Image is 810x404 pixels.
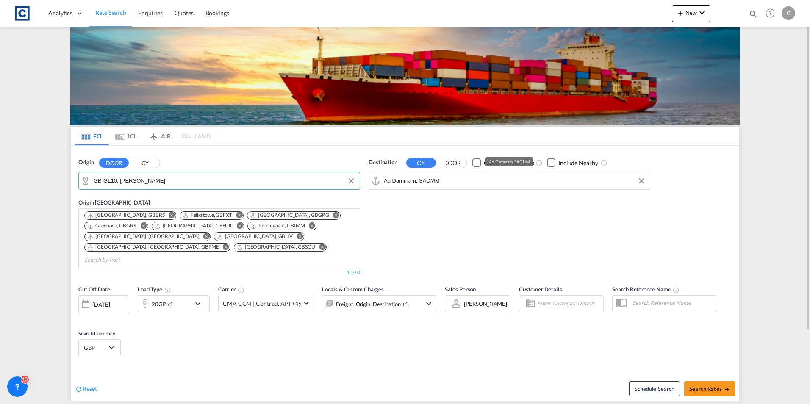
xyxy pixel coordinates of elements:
div: Press delete to remove this chip. [87,244,221,251]
div: 10/10 [347,269,360,277]
div: icon-refreshReset [75,385,97,394]
button: icon-plus 400-fgNewicon-chevron-down [672,5,710,22]
md-icon: icon-chevron-down [424,299,434,309]
span: Load Type [138,286,171,293]
md-icon: icon-plus 400-fg [675,8,685,18]
div: [DATE] [78,295,129,313]
span: Rate Search [95,9,126,16]
span: Origin [78,158,94,167]
div: Portsmouth, HAM, GBPME [87,244,219,251]
span: Customer Details [519,286,562,293]
input: Enter Customer Details [537,297,601,310]
div: icon-magnify [749,9,758,22]
button: Remove [197,233,210,241]
button: Remove [217,244,230,252]
md-chips-wrap: Chips container. Use arrow keys to select chips. [83,209,355,267]
span: Reset [83,385,97,392]
div: C [782,6,795,20]
md-icon: icon-magnify [749,9,758,19]
div: Southampton, GBSOU [237,244,316,251]
md-pagination-wrapper: Use the left and right arrow keys to navigate between tabs [75,127,211,145]
button: CY [130,158,160,168]
md-checkbox: Checkbox No Ink [547,158,598,167]
div: Liverpool, GBLIV [217,233,293,240]
span: Locals & Custom Charges [322,286,384,293]
button: Remove [230,212,243,220]
div: Immingham, GBIMM [250,222,305,230]
md-icon: Your search will be saved by the below given name [673,287,680,293]
md-icon: The selected Trucker/Carrierwill be displayed in the rate results If the rates are from another f... [238,287,244,293]
md-icon: icon-arrow-right [724,386,730,392]
div: [DATE] [92,301,110,308]
div: Include Nearby [558,159,598,167]
div: 20GP x1 [152,298,173,310]
button: Remove [303,222,316,231]
button: Note: By default Schedule search will only considerorigin ports, destination ports and cut off da... [629,381,680,396]
span: New [675,9,707,16]
md-input-container: Ad Dammam, SADMM [369,172,650,189]
md-tab-item: FCL [75,127,109,145]
button: Search Ratesicon-arrow-right [684,381,735,396]
button: DOOR [99,158,129,168]
span: Search Currency [78,330,115,337]
div: Press delete to remove this chip. [155,222,235,230]
div: Press delete to remove this chip. [183,212,234,219]
div: Press delete to remove this chip. [87,233,201,240]
md-tab-item: LCL [109,127,143,145]
span: Cut Off Date [78,286,110,293]
div: [PERSON_NAME] [464,300,507,307]
md-select: Sales Person: Craig Cooper [463,297,508,310]
button: CY [406,158,436,168]
button: Remove [231,222,244,231]
div: Hull, GBHUL [155,222,233,230]
div: Carrier SD Services [484,159,534,167]
span: Destination [369,158,397,167]
img: 1fdb9190129311efbfaf67cbb4249bed.jpeg [13,4,32,23]
input: Search by Door [94,174,355,187]
md-tab-item: AIR [143,127,177,145]
input: Search by Port [384,174,646,187]
div: Greenock, GBGRK [87,222,137,230]
button: Remove [291,233,304,241]
span: Search Rates [689,385,730,392]
span: Enquiries [138,9,163,17]
md-icon: icon-chevron-down [697,8,707,18]
span: Help [763,6,777,20]
div: Press delete to remove this chip. [250,222,306,230]
span: Carrier [218,286,244,293]
div: Press delete to remove this chip. [87,212,166,219]
div: Grangemouth, GBGRG [250,212,329,219]
md-select: Select Currency: £ GBPUnited Kingdom Pound [83,341,116,354]
md-input-container: GB-GL10, Stroud [79,172,360,189]
input: Search Reference Name [628,296,716,309]
md-checkbox: Checkbox No Ink [472,158,534,167]
div: Freight Origin Destination Factory Stuffing [336,298,408,310]
div: Press delete to remove this chip. [87,222,139,230]
button: DOOR [437,158,467,168]
div: Bristol, GBBRS [87,212,165,219]
div: Help [763,6,782,21]
md-icon: Unchecked: Ignores neighbouring ports when fetching rates.Checked : Includes neighbouring ports w... [601,160,607,166]
div: Freight Origin Destination Factory Stuffingicon-chevron-down [322,295,436,312]
md-icon: icon-information-outline [164,287,171,293]
div: Felixstowe, GBFXT [183,212,232,219]
div: Press delete to remove this chip. [217,233,294,240]
div: Ad Dammam, SADMM [489,157,530,166]
span: Search Reference Name [612,286,680,293]
div: London Gateway Port, GBLGP [87,233,199,240]
span: Origin [GEOGRAPHIC_DATA] [78,199,150,206]
md-icon: icon-airplane [149,131,159,138]
div: 20GP x1icon-chevron-down [138,295,210,312]
div: Origin DOOR CY GB-GL10, StroudOrigin [GEOGRAPHIC_DATA] Chips container. Use arrow keys to select ... [71,146,739,401]
div: Press delete to remove this chip. [237,244,317,251]
button: Remove [313,244,326,252]
md-icon: icon-refresh [75,385,83,393]
md-icon: Unchecked: Search for CY (Container Yard) services for all selected carriers.Checked : Search for... [536,160,543,166]
span: Sales Person [445,286,476,293]
span: GBP [84,344,108,351]
button: Remove [135,222,148,231]
button: Remove [163,212,176,220]
span: CMA CGM | Contract API +49 [223,299,301,308]
img: LCL+%26+FCL+BACKGROUND.png [70,27,740,125]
